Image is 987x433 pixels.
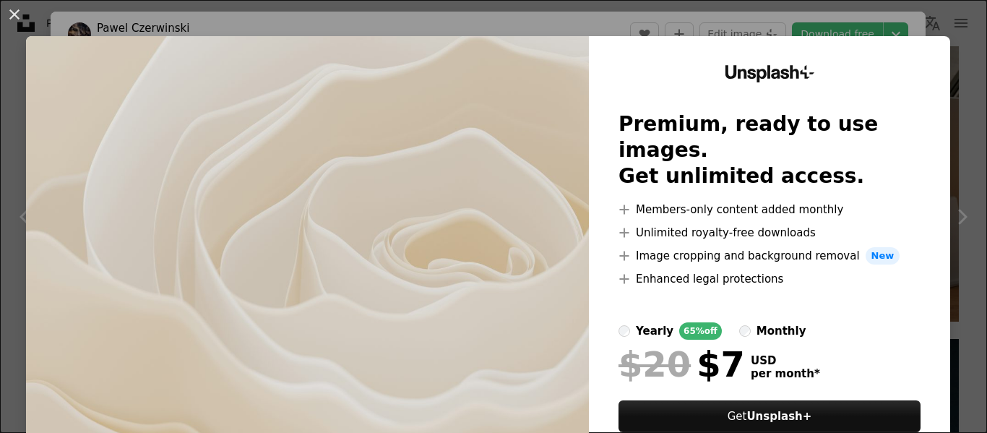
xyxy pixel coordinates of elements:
[679,322,722,340] div: 65% off
[619,270,921,288] li: Enhanced legal protections
[619,400,921,432] button: GetUnsplash+
[746,410,811,423] strong: Unsplash+
[619,346,691,383] span: $20
[757,322,806,340] div: monthly
[619,201,921,218] li: Members-only content added monthly
[636,322,673,340] div: yearly
[866,247,900,265] span: New
[751,367,820,380] span: per month *
[619,224,921,241] li: Unlimited royalty-free downloads
[619,111,921,189] h2: Premium, ready to use images. Get unlimited access.
[751,354,820,367] span: USD
[619,247,921,265] li: Image cropping and background removal
[739,325,751,337] input: monthly
[619,325,630,337] input: yearly65%off
[619,346,745,383] div: $7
